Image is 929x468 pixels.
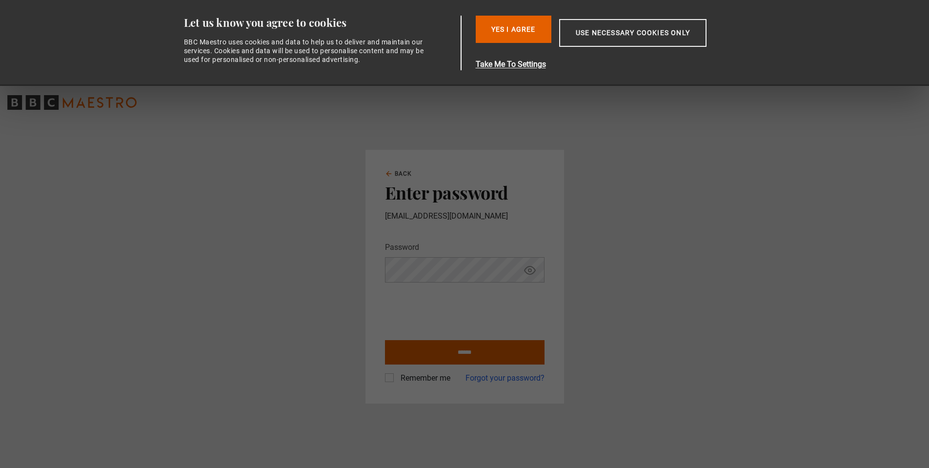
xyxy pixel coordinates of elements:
iframe: reCAPTCHA [385,290,533,328]
button: Use necessary cookies only [559,19,707,47]
p: [EMAIL_ADDRESS][DOMAIN_NAME] [385,210,545,222]
span: Back [395,169,412,178]
h2: Enter password [385,182,545,203]
a: Back [385,169,412,178]
button: Yes I Agree [476,16,551,43]
div: Let us know you agree to cookies [184,16,457,30]
button: Take Me To Settings [476,59,753,70]
button: Show password [522,262,538,279]
svg: BBC Maestro [7,95,137,110]
div: BBC Maestro uses cookies and data to help us to deliver and maintain our services. Cookies and da... [184,38,430,64]
label: Password [385,242,419,253]
a: Forgot your password? [465,372,545,384]
label: Remember me [397,372,450,384]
